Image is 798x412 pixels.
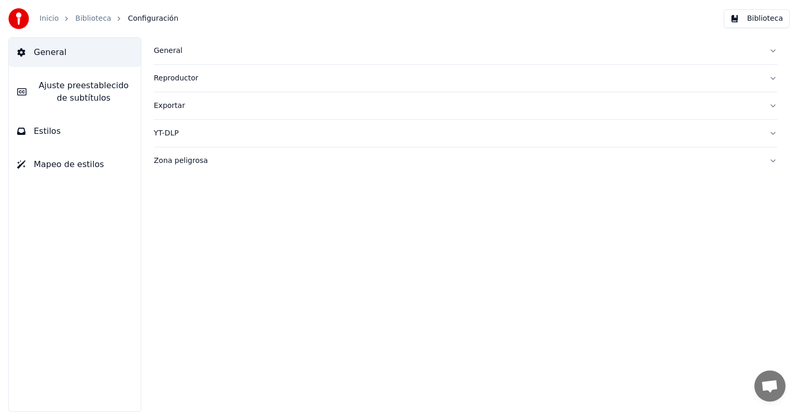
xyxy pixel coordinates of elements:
[8,8,29,29] img: youka
[154,101,761,111] div: Exportar
[154,65,777,92] button: Reproductor
[35,79,132,104] span: Ajuste preestablecido de subtítulos
[754,370,786,402] div: Chat abierto
[34,158,104,171] span: Mapeo de estilos
[9,150,141,179] button: Mapeo de estilos
[154,46,761,56] div: General
[9,71,141,113] button: Ajuste preestablecido de subtítulos
[9,38,141,67] button: General
[9,117,141,146] button: Estilos
[154,73,761,84] div: Reproductor
[154,156,761,166] div: Zona peligrosa
[154,92,777,119] button: Exportar
[39,13,59,24] a: Inicio
[724,9,790,28] button: Biblioteca
[34,125,61,138] span: Estilos
[154,128,761,139] div: YT-DLP
[75,13,111,24] a: Biblioteca
[154,147,777,174] button: Zona peligrosa
[39,13,178,24] nav: breadcrumb
[128,13,178,24] span: Configuración
[154,37,777,64] button: General
[34,46,66,59] span: General
[154,120,777,147] button: YT-DLP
